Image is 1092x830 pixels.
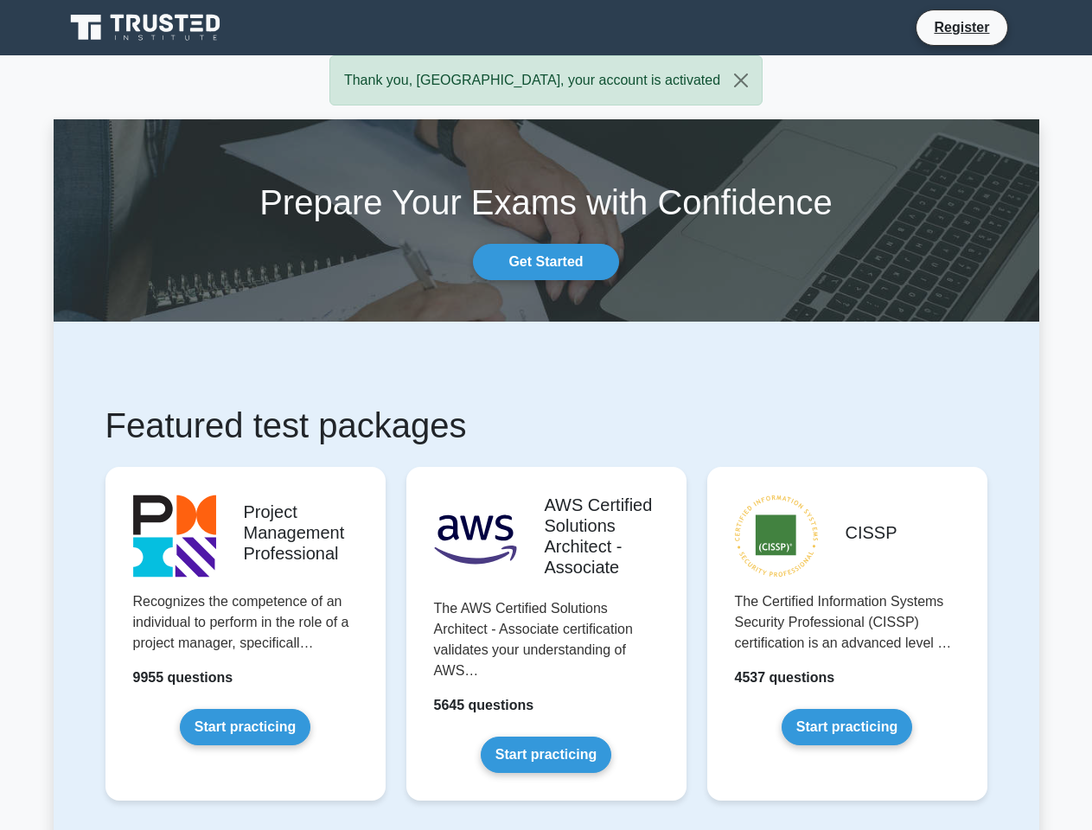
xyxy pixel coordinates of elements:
a: Register [923,16,999,38]
button: Close [720,56,762,105]
a: Start practicing [180,709,310,745]
h1: Prepare Your Exams with Confidence [54,182,1039,223]
a: Start practicing [782,709,912,745]
h1: Featured test packages [105,405,987,446]
a: Start practicing [481,737,611,773]
div: Thank you, [GEOGRAPHIC_DATA], your account is activated [329,55,763,105]
a: Get Started [473,244,618,280]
